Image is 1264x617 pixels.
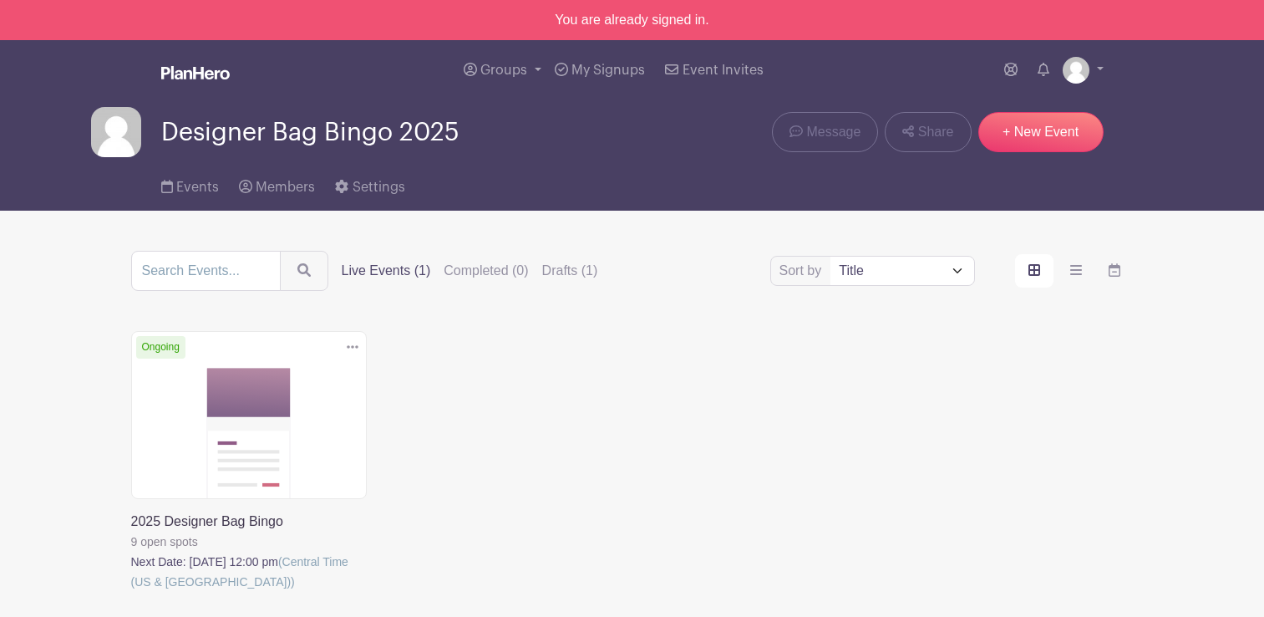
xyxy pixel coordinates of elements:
img: default-ce2991bfa6775e67f084385cd625a349d9dcbb7a52a09fb2fda1e96e2d18dcdb.png [1063,57,1089,84]
span: Message [806,122,860,142]
span: Event Invites [683,64,764,77]
a: Share [885,112,971,152]
div: filters [342,261,598,281]
a: My Signups [548,40,652,100]
label: Drafts (1) [542,261,598,281]
a: Event Invites [658,40,769,100]
label: Completed (0) [444,261,528,281]
a: Groups [457,40,548,100]
div: order and view [1015,254,1134,288]
a: Events [161,157,219,211]
a: Members [239,157,315,211]
img: logo_white-6c42ec7e38ccf1d336a20a19083b03d10ae64f83f12c07503d8b9e83406b4c7d.svg [161,66,230,79]
input: Search Events... [131,251,281,291]
a: Message [772,112,878,152]
a: Settings [335,157,404,211]
img: default-ce2991bfa6775e67f084385cd625a349d9dcbb7a52a09fb2fda1e96e2d18dcdb.png [91,107,141,157]
label: Live Events (1) [342,261,431,281]
label: Sort by [779,261,827,281]
span: Members [256,181,315,194]
span: Share [918,122,954,142]
span: Settings [353,181,405,194]
a: + New Event [978,112,1104,152]
span: Groups [480,64,527,77]
span: Events [176,181,219,194]
span: My Signups [571,64,645,77]
span: Designer Bag Bingo 2025 [161,119,459,146]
